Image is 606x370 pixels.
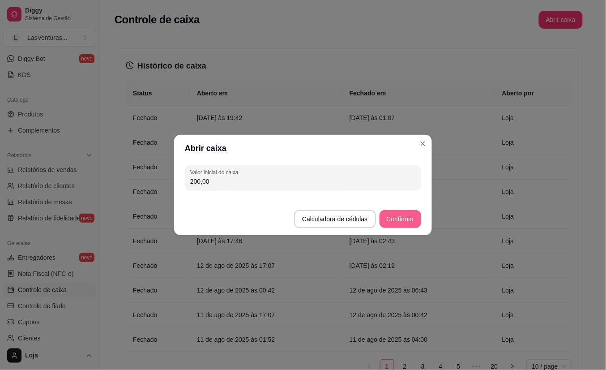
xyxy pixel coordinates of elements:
button: Confirmar [380,210,421,228]
button: Close [416,137,430,151]
button: Calculadora de cédulas [294,210,376,228]
header: Abrir caixa [174,135,432,162]
input: Valor inicial do caixa [190,177,416,186]
label: Valor inicial do caixa [190,168,241,176]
